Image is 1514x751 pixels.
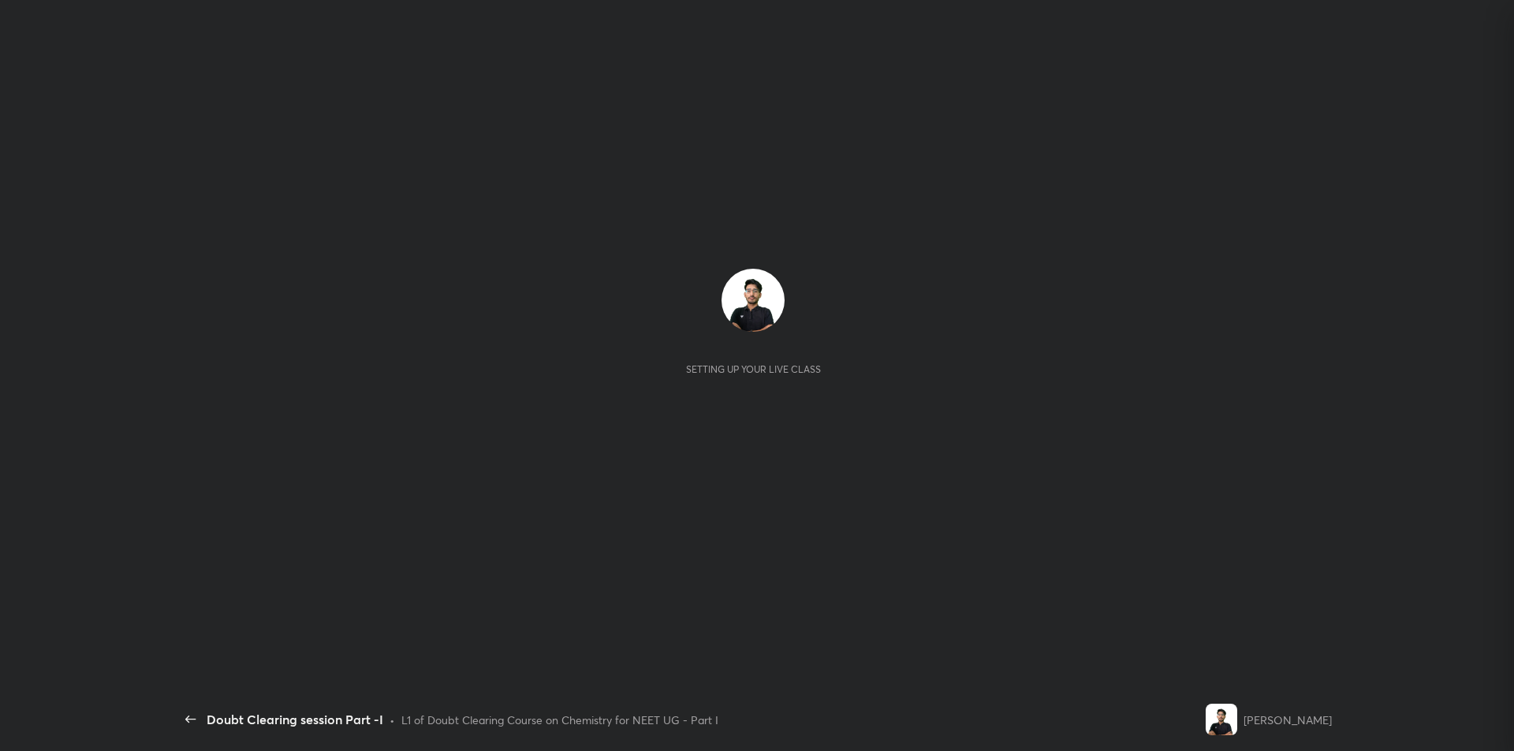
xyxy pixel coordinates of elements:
[686,363,821,375] div: Setting up your live class
[1206,704,1237,735] img: a23c7d1b6cba430992ed97ba714bd577.jpg
[401,712,718,728] div: L1 of Doubt Clearing Course on Chemistry for NEET UG - Part I
[207,710,383,729] div: Doubt Clearing session Part -I
[390,712,395,728] div: •
[1244,712,1332,728] div: [PERSON_NAME]
[722,269,785,332] img: a23c7d1b6cba430992ed97ba714bd577.jpg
